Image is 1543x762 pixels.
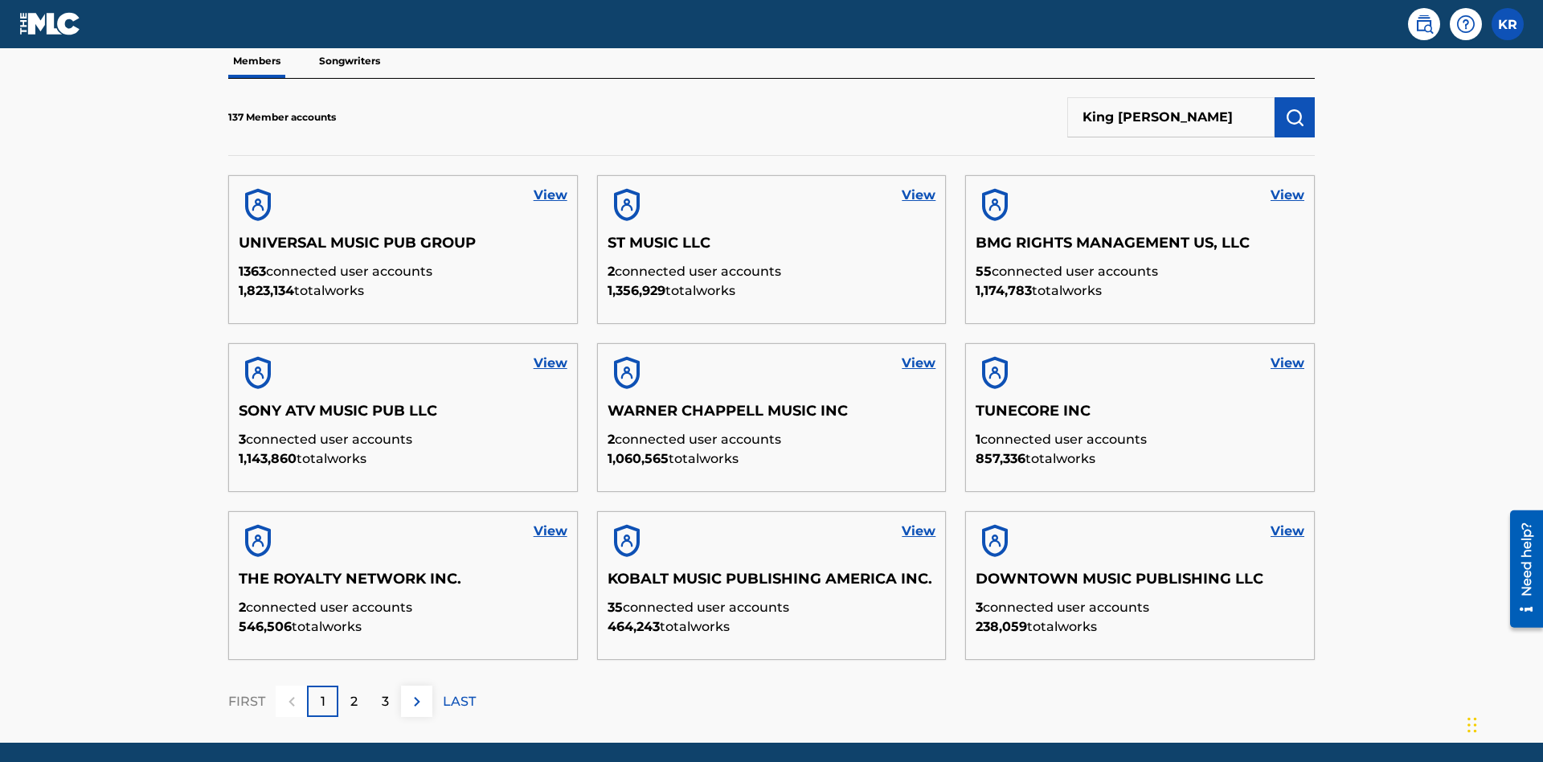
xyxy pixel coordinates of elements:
a: View [902,354,935,373]
p: 2 [350,692,358,711]
span: 464,243 [608,619,660,634]
img: account [608,354,646,392]
img: account [976,354,1014,392]
h5: WARNER CHAPPELL MUSIC INC [608,402,936,430]
img: account [239,522,277,560]
span: 1,823,134 [239,283,294,298]
a: View [1271,522,1304,541]
img: account [239,354,277,392]
img: account [239,186,277,224]
img: MLC Logo [19,12,81,35]
p: total works [608,617,936,637]
a: View [902,186,935,205]
p: connected user accounts [239,598,567,617]
img: account [608,186,646,224]
img: right [407,692,427,711]
span: 1 [976,432,980,447]
img: account [976,186,1014,224]
span: 1,143,860 [239,451,297,466]
img: help [1456,14,1475,34]
span: 35 [608,600,623,615]
p: connected user accounts [608,262,936,281]
span: 238,059 [976,619,1027,634]
p: Songwriters [314,44,385,78]
iframe: Chat Widget [1463,685,1543,762]
span: 55 [976,264,992,279]
p: FIRST [228,692,265,711]
p: connected user accounts [608,430,936,449]
h5: THE ROYALTY NETWORK INC. [239,570,567,598]
a: View [1271,186,1304,205]
a: View [534,522,567,541]
span: 1,060,565 [608,451,669,466]
a: View [534,186,567,205]
p: total works [976,281,1304,301]
span: 2 [239,600,246,615]
h5: DOWNTOWN MUSIC PUBLISHING LLC [976,570,1304,598]
p: total works [239,281,567,301]
h5: BMG RIGHTS MANAGEMENT US, LLC [976,234,1304,262]
span: 3 [976,600,983,615]
img: search [1414,14,1434,34]
img: account [976,522,1014,560]
h5: TUNECORE INC [976,402,1304,430]
img: account [608,522,646,560]
span: 1363 [239,264,266,279]
iframe: Resource Center [1498,504,1543,636]
p: LAST [443,692,476,711]
a: View [902,522,935,541]
div: User Menu [1492,8,1524,40]
p: total works [976,449,1304,469]
span: 3 [239,432,246,447]
p: 3 [382,692,389,711]
a: Public Search [1408,8,1440,40]
p: connected user accounts [608,598,936,617]
p: 137 Member accounts [228,110,336,125]
h5: UNIVERSAL MUSIC PUB GROUP [239,234,567,262]
input: Search Members [1067,97,1275,137]
h5: ST MUSIC LLC [608,234,936,262]
span: 546,506 [239,619,292,634]
p: 1 [321,692,325,711]
a: View [534,354,567,373]
p: connected user accounts [976,598,1304,617]
p: Members [228,44,285,78]
div: Drag [1467,701,1477,749]
p: total works [608,449,936,469]
p: connected user accounts [976,262,1304,281]
img: Search Works [1285,108,1304,127]
span: 857,336 [976,451,1025,466]
p: connected user accounts [976,430,1304,449]
div: Help [1450,8,1482,40]
p: total works [608,281,936,301]
h5: SONY ATV MUSIC PUB LLC [239,402,567,430]
p: total works [239,617,567,637]
span: 2 [608,432,615,447]
p: connected user accounts [239,262,567,281]
p: total works [239,449,567,469]
p: total works [976,617,1304,637]
span: 2 [608,264,615,279]
h5: KOBALT MUSIC PUBLISHING AMERICA INC. [608,570,936,598]
a: View [1271,354,1304,373]
p: connected user accounts [239,430,567,449]
span: 1,356,929 [608,283,665,298]
span: 1,174,783 [976,283,1032,298]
